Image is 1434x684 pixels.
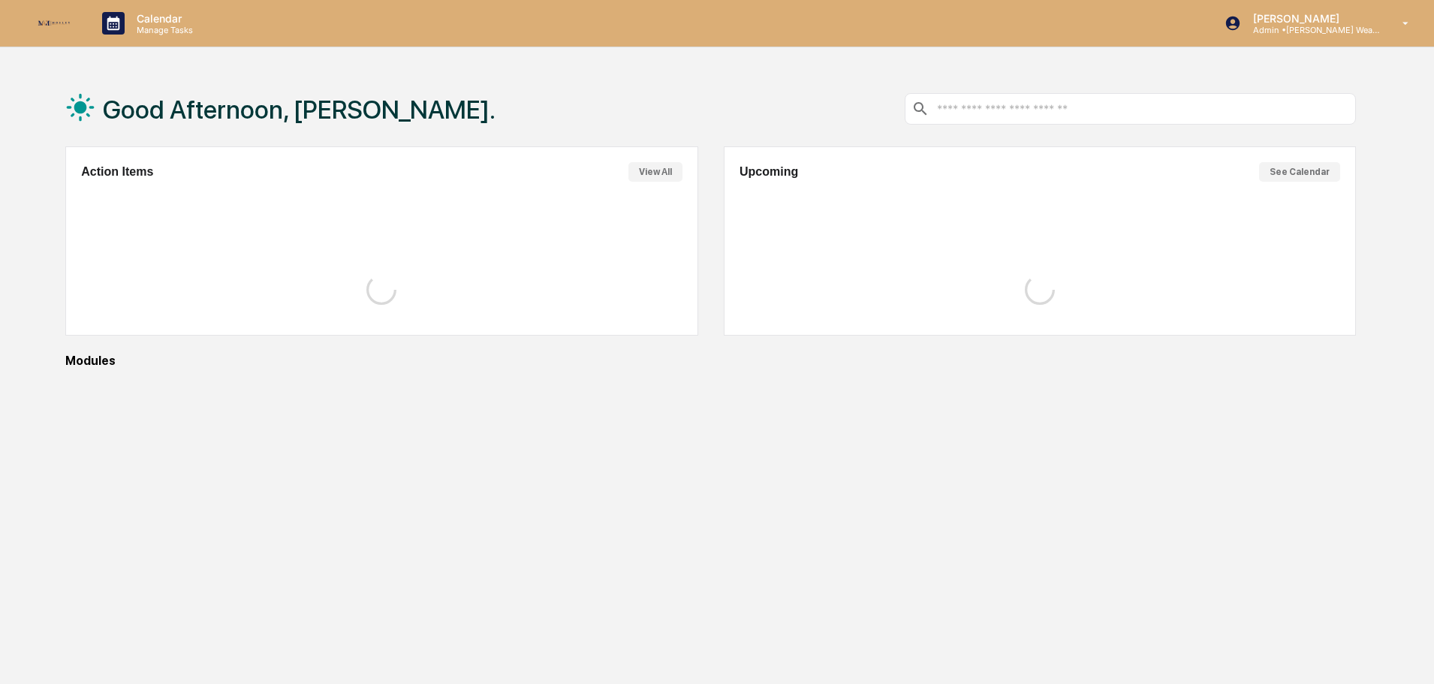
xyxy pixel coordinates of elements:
[65,354,1356,368] div: Modules
[740,165,798,179] h2: Upcoming
[1241,12,1381,25] p: [PERSON_NAME]
[628,162,682,182] button: View All
[125,12,200,25] p: Calendar
[36,19,72,29] img: logo
[81,165,153,179] h2: Action Items
[1259,162,1340,182] button: See Calendar
[103,95,496,125] h1: Good Afternoon, [PERSON_NAME].
[125,25,200,35] p: Manage Tasks
[1241,25,1381,35] p: Admin • [PERSON_NAME] Wealth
